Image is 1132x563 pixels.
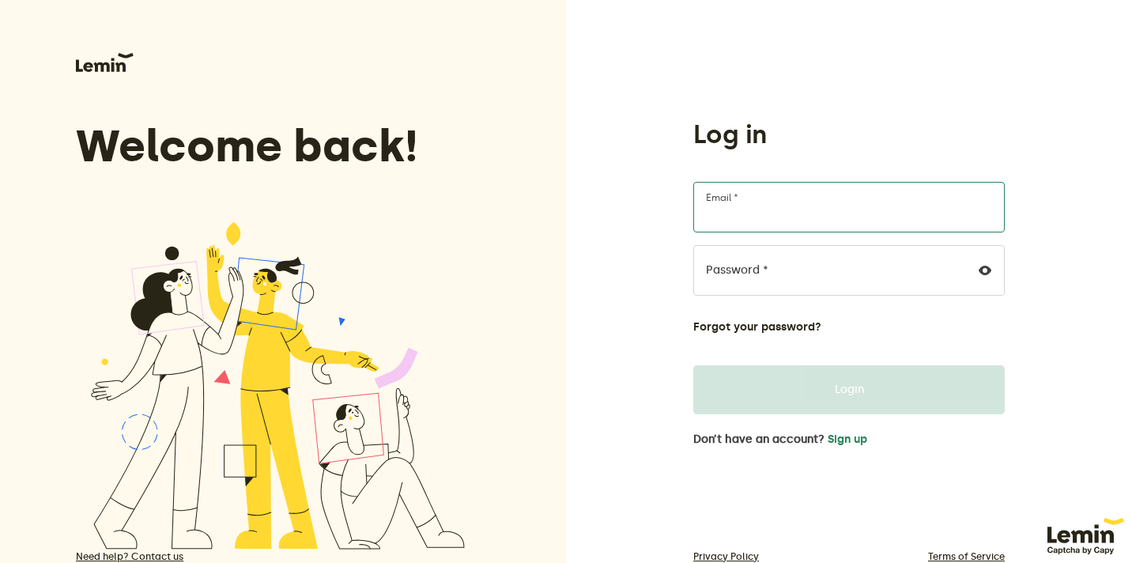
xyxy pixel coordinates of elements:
[693,182,1005,232] input: Email *
[1047,518,1124,555] img: 63f920f45959a057750d25c1_lem1.svg
[693,321,821,334] button: Forgot your password?
[693,119,767,150] h1: Log in
[828,433,867,446] button: Sign up
[76,550,481,563] a: Need help? Contact us
[706,191,738,204] label: Email *
[693,550,759,563] a: Privacy Policy
[706,264,768,277] label: Password *
[76,53,134,72] img: Lemin logo
[928,550,1005,563] a: Terms of Service
[693,365,1005,414] button: Login
[76,121,481,172] h3: Welcome back!
[693,433,824,446] span: Don’t have an account?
